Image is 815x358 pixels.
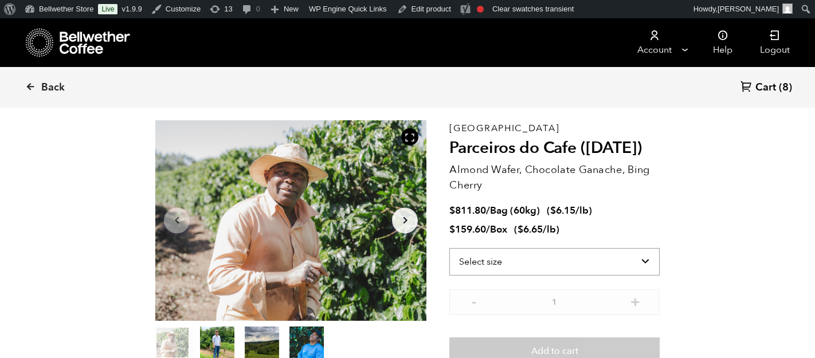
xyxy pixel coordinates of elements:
span: / [486,204,490,217]
a: Cart (8) [740,80,792,96]
a: Logout [746,18,804,67]
span: $ [449,223,455,236]
button: - [467,295,481,306]
bdi: 159.60 [449,223,486,236]
bdi: 6.65 [518,223,543,236]
span: $ [550,204,556,217]
span: /lb [543,223,556,236]
h2: Parceiros do Cafe ([DATE]) [449,139,660,158]
span: / [486,223,490,236]
span: Back [41,81,65,95]
div: Focus keyphrase not set [477,6,484,13]
span: [PERSON_NAME] [718,5,779,13]
span: Box [490,223,507,236]
span: Cart [755,81,776,95]
span: ( ) [514,223,559,236]
a: Account [619,18,689,67]
span: Bag (60kg) [490,204,540,217]
span: /lb [575,204,589,217]
span: $ [518,223,523,236]
span: ( ) [547,204,592,217]
span: $ [449,204,455,217]
a: Help [699,18,746,67]
span: (8) [779,81,792,95]
bdi: 6.15 [550,204,575,217]
p: Almond Wafer, Chocolate Ganache, Bing Cherry [449,162,660,193]
bdi: 811.80 [449,204,486,217]
button: + [628,295,642,306]
a: Live [98,4,117,14]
